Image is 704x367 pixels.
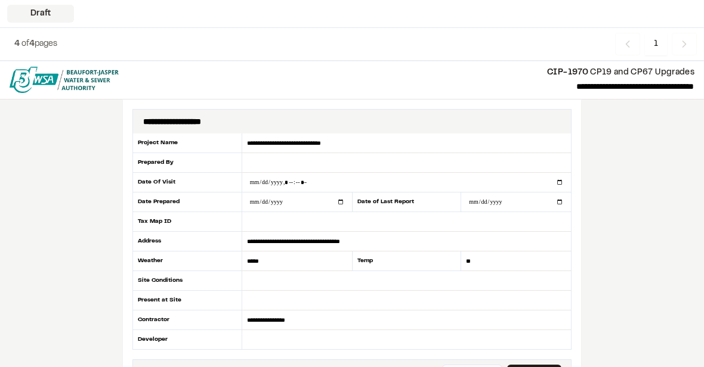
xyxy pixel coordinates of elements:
[645,33,667,55] span: 1
[352,192,462,212] div: Date of Last Report
[615,33,697,55] nav: Navigation
[128,66,694,79] p: CP19 and CP67 Upgrades
[132,192,242,212] div: Date Prepared
[132,271,242,291] div: Site Conditions
[29,41,35,48] span: 4
[132,251,242,271] div: Weather
[132,232,242,251] div: Address
[14,41,20,48] span: 4
[132,291,242,310] div: Present at Site
[7,5,74,23] div: Draft
[10,67,119,93] img: file
[132,173,242,192] div: Date Of Visit
[352,251,462,271] div: Temp
[132,133,242,153] div: Project Name
[132,330,242,349] div: Developer
[14,38,57,51] p: of pages
[132,212,242,232] div: Tax Map ID
[132,310,242,330] div: Contractor
[547,69,588,76] span: CIP-1970
[132,153,242,173] div: Prepared By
